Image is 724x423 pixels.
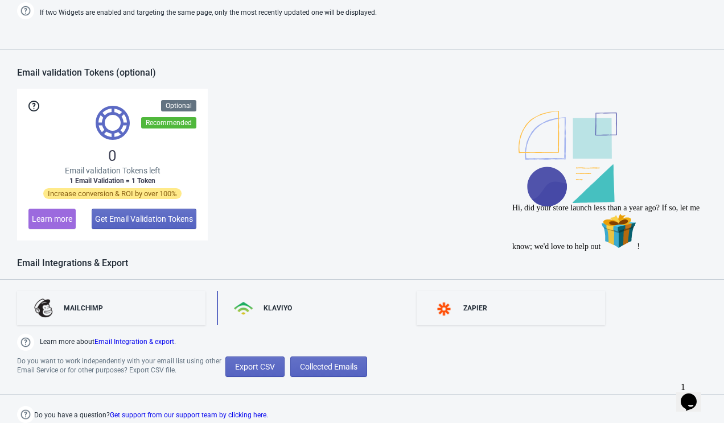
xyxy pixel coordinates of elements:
[108,147,117,165] span: 0
[32,214,72,223] span: Learn more
[463,304,487,313] div: ZAPIER
[17,406,34,423] img: help.png
[264,304,292,313] div: KLAVIYO
[234,302,254,315] img: klaviyo.png
[5,5,192,52] span: Hi, did your store launch less than a year ago? If so, let me know; we'd love to help out !
[92,209,196,229] button: Get Email Validation Tokens
[28,209,76,229] button: Learn more
[508,199,713,372] iframe: chat widget
[65,165,161,176] span: Email validation Tokens left
[17,334,34,351] img: help.png
[34,408,268,422] span: Do you have a question?
[17,2,34,19] img: help.png
[300,362,357,371] span: Collected Emails
[94,338,174,346] a: Email Integration & export
[40,337,176,351] span: Learn more about .
[43,188,182,199] span: Increase conversion & ROI by over 100%
[225,356,285,377] button: Export CSV
[5,5,209,52] div: Hi, did your store launch less than a year ago? If so, let me know; we'd love to help out🎁!
[93,14,129,50] img: :gift:
[676,378,713,412] iframe: chat widget
[235,362,275,371] span: Export CSV
[161,100,196,111] div: Optional
[290,356,367,377] button: Collected Emails
[34,298,55,318] img: mailchimp.png
[95,214,193,223] span: Get Email Validation Tokens
[110,411,268,419] a: Get support from our support team by clicking here.
[17,356,225,377] div: Do you want to work independently with your email list using other Email Service or for other pur...
[96,106,130,140] img: tokens.svg
[69,176,155,185] span: 1 Email Validation = 1 Token
[434,302,454,316] img: zapier.svg
[141,117,196,128] div: Recommended
[40,3,377,22] span: If two Widgets are enabled and targeting the same page, only the most recently updated one will b...
[64,304,103,313] div: MAILCHIMP
[519,111,617,206] img: illustration.svg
